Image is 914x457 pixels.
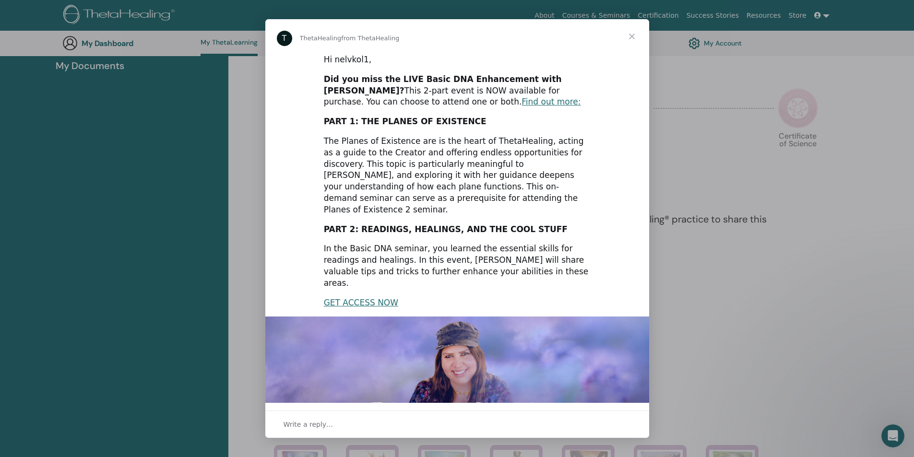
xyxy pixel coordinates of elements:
span: Close [615,19,649,54]
a: Find out more: [522,97,581,106]
div: This 2-part event is NOW available for purchase. You can choose to attend one or both. [324,74,591,108]
span: Write a reply… [284,418,333,431]
span: from ThetaHealing [341,35,399,42]
div: Hi nelvkol1, [324,54,591,66]
b: PART 1: THE PLANES OF EXISTENCE [324,117,487,126]
b: PART 2: READINGS, HEALINGS, AND THE COOL STUFF [324,224,568,234]
b: Did you miss the LIVE Basic DNA Enhancement with [PERSON_NAME]? [324,74,562,95]
div: The Planes of Existence are is the heart of ThetaHealing, acting as a guide to the Creator and of... [324,136,591,216]
a: GET ACCESS NOW [324,298,398,307]
span: ThetaHealing [300,35,342,42]
div: Open conversation and reply [265,410,649,438]
div: In the Basic DNA seminar, you learned the essential skills for readings and healings. In this eve... [324,243,591,289]
div: Profile image for ThetaHealing [277,31,292,46]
